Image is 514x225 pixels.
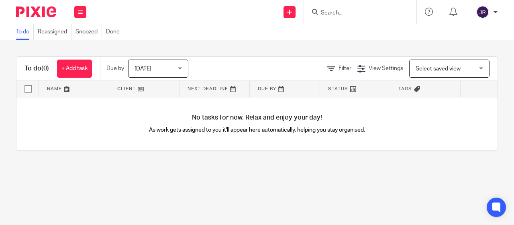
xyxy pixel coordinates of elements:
span: Select saved view [416,66,461,72]
a: Snoozed [75,24,102,40]
span: Tags [398,87,412,91]
h1: To do [24,64,49,73]
a: Reassigned [38,24,71,40]
h4: No tasks for now. Relax and enjoy your day! [16,114,498,122]
span: View Settings [369,66,403,71]
img: svg%3E [476,6,489,19]
a: Done [106,24,124,40]
p: As work gets assigned to you it'll appear here automatically, helping you stay organised. [137,126,377,134]
a: To do [16,24,34,40]
p: Due by [106,64,124,72]
img: Pixie [16,6,56,17]
span: (0) [41,65,49,72]
a: + Add task [57,60,92,78]
span: [DATE] [135,66,151,72]
span: Filter [339,66,351,71]
input: Search [320,10,392,17]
